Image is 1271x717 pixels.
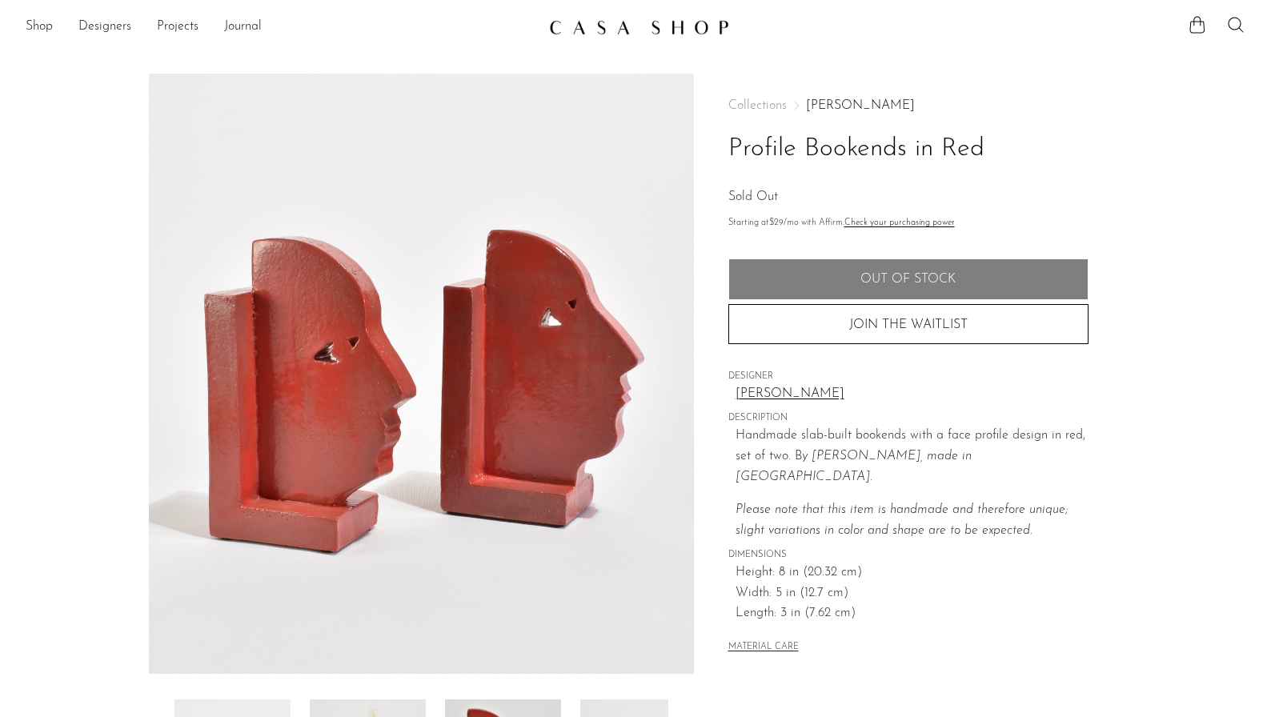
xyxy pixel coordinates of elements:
[728,304,1089,344] button: JOIN THE WAITLIST
[728,129,1089,170] h1: Profile Bookends in Red
[26,17,53,38] a: Shop
[728,411,1089,426] span: DESCRIPTION
[78,17,131,38] a: Designers
[844,218,955,227] a: Check your purchasing power - Learn more about Affirm Financing (opens in modal)
[728,99,1089,112] nav: Breadcrumbs
[736,429,1085,463] span: Handmade slab-built bookends with a face profile design in red, set of two. B
[769,218,784,227] span: $29
[157,17,198,38] a: Projects
[728,370,1089,384] span: DESIGNER
[736,603,1089,624] span: Length: 3 in (7.62 cm)
[224,17,262,38] a: Journal
[728,216,1089,230] p: Starting at /mo with Affirm.
[149,74,694,674] img: Profile Bookends in Red
[26,14,536,41] ul: NEW HEADER MENU
[736,384,1089,405] a: [PERSON_NAME]
[860,272,956,287] span: Out of stock
[728,642,799,654] button: MATERIAL CARE
[26,14,536,41] nav: Desktop navigation
[806,99,915,112] a: [PERSON_NAME]
[736,503,1068,537] em: Please note that this item is handmade and therefore unique; slight variations in color and shape...
[728,99,787,112] span: Collections
[736,563,1089,583] span: Height: 8 in (20.32 cm)
[736,450,972,483] em: y [PERSON_NAME], made in [GEOGRAPHIC_DATA].
[728,258,1089,300] button: Add to cart
[728,548,1089,563] span: DIMENSIONS
[736,583,1089,604] span: Width: 5 in (12.7 cm)
[728,190,778,203] span: Sold Out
